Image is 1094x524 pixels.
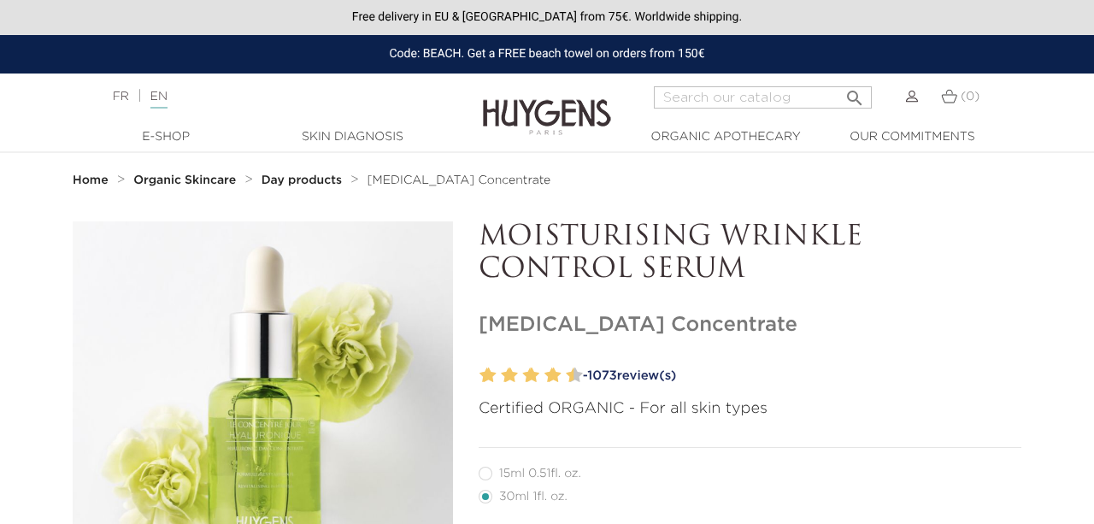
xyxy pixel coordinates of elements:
[640,128,811,146] a: Organic Apothecary
[570,363,583,388] label: 10
[113,91,129,103] a: FR
[654,86,872,109] input: Search
[262,174,346,187] a: Day products
[80,128,251,146] a: E-Shop
[839,81,870,104] button: 
[133,174,236,186] strong: Organic Skincare
[150,91,168,109] a: EN
[520,363,526,388] label: 5
[526,363,539,388] label: 6
[497,363,503,388] label: 3
[476,363,482,388] label: 1
[541,363,547,388] label: 7
[587,369,617,382] span: 1073
[104,86,444,107] div: |
[73,174,112,187] a: Home
[483,72,611,138] img: Huygens
[562,363,568,388] label: 9
[505,363,518,388] label: 4
[73,174,109,186] strong: Home
[826,128,997,146] a: Our commitments
[133,174,240,187] a: Organic Skincare
[479,467,602,480] label: 15ml 0.51fl. oz.
[267,128,438,146] a: Skin Diagnosis
[262,174,342,186] strong: Day products
[479,221,1021,287] p: MOISTURISING WRINKLE CONTROL SERUM
[844,83,865,103] i: 
[961,91,979,103] span: (0)
[368,174,551,186] span: [MEDICAL_DATA] Concentrate
[479,490,588,503] label: 30ml 1fl. oz.
[479,313,1021,338] h1: [MEDICAL_DATA] Concentrate
[368,174,551,187] a: [MEDICAL_DATA] Concentrate
[548,363,561,388] label: 8
[484,363,497,388] label: 2
[577,363,1021,389] a: -1073review(s)
[479,397,1021,421] p: Certified ORGANIC - For all skin types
